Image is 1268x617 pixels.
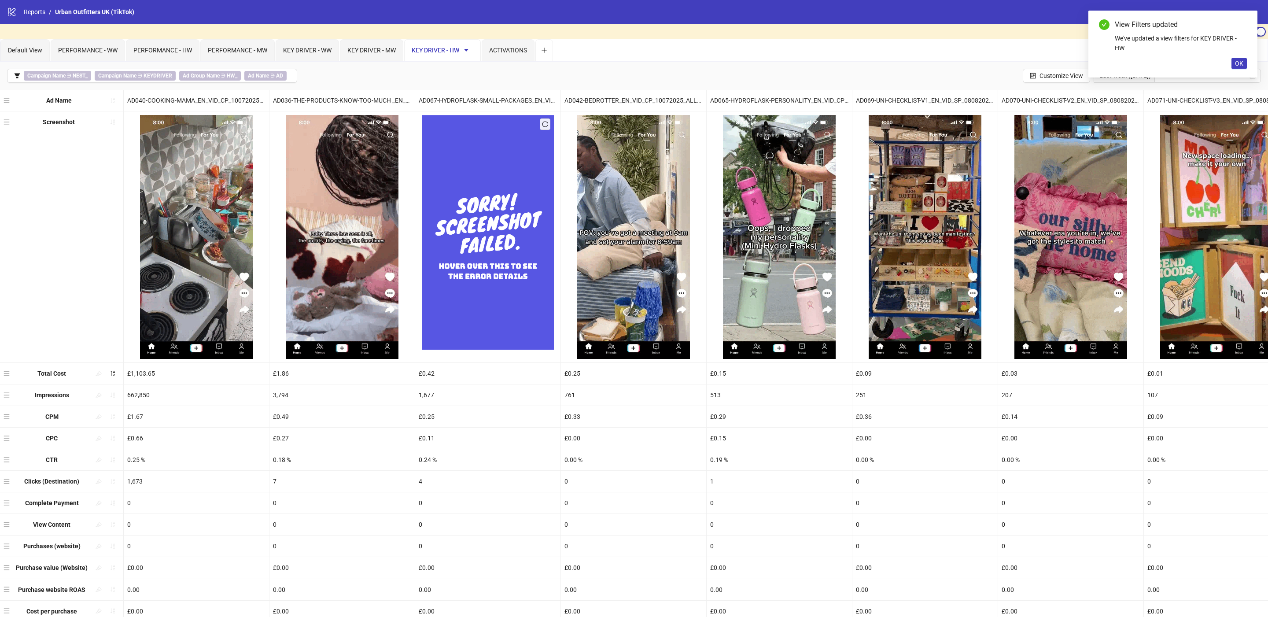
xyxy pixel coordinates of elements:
div: We've updated a view filters for KEY DRIVER - HW [1115,33,1247,53]
button: OK [1231,58,1247,69]
a: Close [1237,19,1247,29]
div: View Filters updated [1115,19,1247,30]
span: OK [1235,60,1243,67]
span: check-circle [1099,19,1109,30]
